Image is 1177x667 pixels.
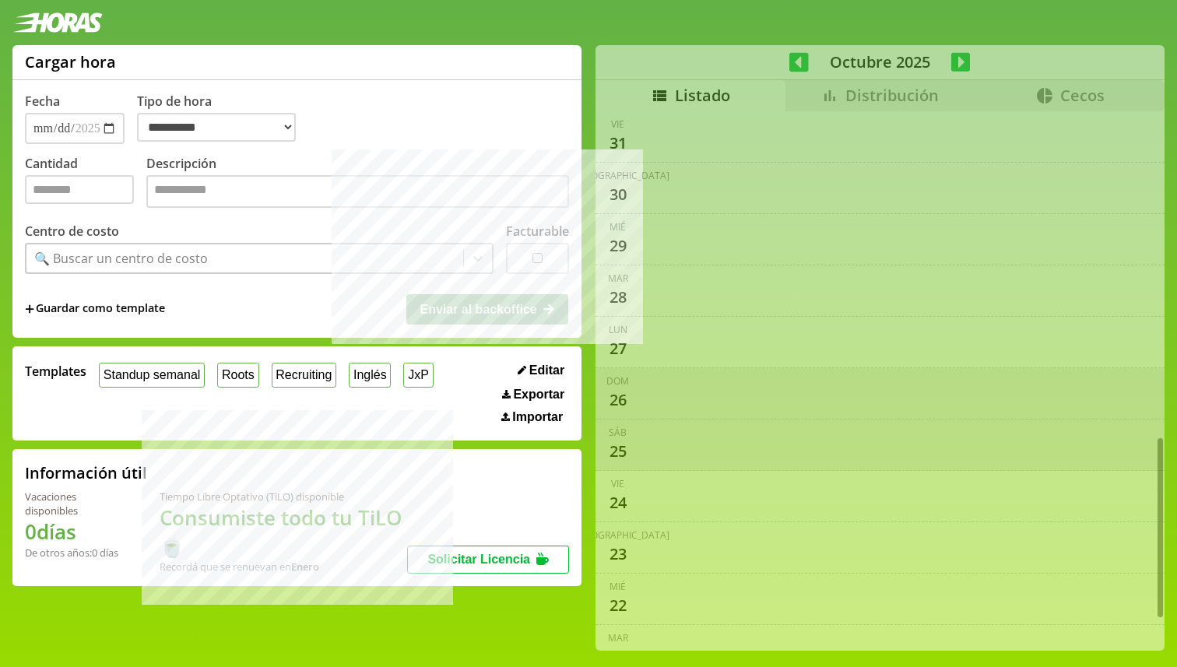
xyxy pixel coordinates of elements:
label: Descripción [146,155,569,212]
label: Fecha [25,93,60,110]
h1: Consumiste todo tu TiLO 🍵 [160,504,408,560]
h1: 0 días [25,518,122,546]
b: Enero [291,560,319,574]
textarea: Descripción [146,175,569,208]
button: Roots [217,363,258,387]
button: Solicitar Licencia [407,546,569,574]
button: Exportar [497,387,569,402]
img: logotipo [12,12,103,33]
h1: Cargar hora [25,51,116,72]
input: Cantidad [25,175,134,204]
span: Importar [512,410,563,424]
button: Recruiting [272,363,337,387]
select: Tipo de hora [137,113,296,142]
span: Solicitar Licencia [427,553,530,566]
button: JxP [403,363,433,387]
label: Centro de costo [25,223,119,240]
button: Standup semanal [99,363,205,387]
div: 🔍 Buscar un centro de costo [34,250,208,267]
div: Tiempo Libre Optativo (TiLO) disponible [160,490,408,504]
div: De otros años: 0 días [25,546,122,560]
span: Exportar [513,388,564,402]
button: Editar [513,363,569,378]
span: +Guardar como template [25,300,165,318]
button: Inglés [349,363,391,387]
div: Recordá que se renuevan en [160,560,408,574]
div: Vacaciones disponibles [25,490,122,518]
span: Templates [25,363,86,380]
span: + [25,300,34,318]
label: Tipo de hora [137,93,308,144]
label: Cantidad [25,155,146,212]
h2: Información útil [25,462,147,483]
label: Facturable [506,223,569,240]
span: Editar [529,363,564,377]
